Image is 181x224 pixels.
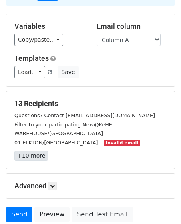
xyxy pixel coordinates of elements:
[14,112,155,118] small: Questions? Contact [EMAIL_ADDRESS][DOMAIN_NAME]
[58,66,78,78] button: Save
[104,140,140,146] small: Invalid email
[14,182,167,190] h5: Advanced
[14,66,45,78] a: Load...
[97,22,167,31] h5: Email column
[14,151,48,161] a: +10 more
[14,122,112,137] small: Filter to your participating New@KeHE WAREHOUSE/[GEOGRAPHIC_DATA]
[14,22,84,31] h5: Variables
[14,54,49,62] a: Templates
[6,207,32,222] a: Send
[14,99,167,108] h5: 13 Recipients
[14,140,98,146] small: 01 ELKTON/[GEOGRAPHIC_DATA]
[141,186,181,224] iframe: Chat Widget
[14,34,63,46] a: Copy/paste...
[34,207,70,222] a: Preview
[72,207,133,222] a: Send Test Email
